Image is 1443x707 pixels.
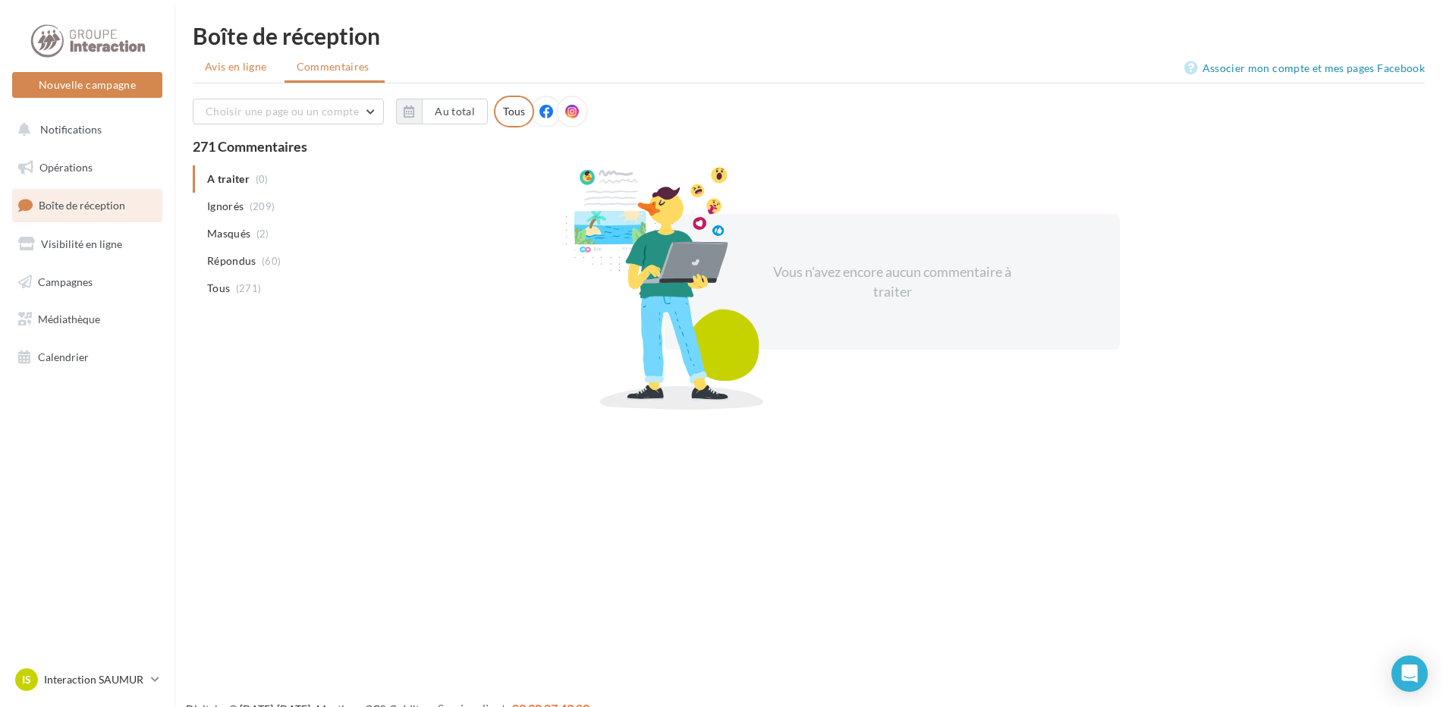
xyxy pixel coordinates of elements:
span: (2) [256,228,269,240]
button: Notifications [9,114,159,146]
span: Avis en ligne [205,59,267,74]
div: 271 Commentaires [193,140,1425,153]
a: Opérations [9,152,165,184]
button: Au total [422,99,488,124]
span: (60) [262,255,281,267]
span: Opérations [39,161,93,174]
div: Tous [494,96,534,127]
div: Open Intercom Messenger [1391,655,1428,692]
span: Visibilité en ligne [41,237,122,250]
span: (271) [236,282,262,294]
a: Campagnes [9,266,165,298]
span: Masqués [207,226,250,241]
span: Ignorés [207,199,244,214]
button: Au total [396,99,488,124]
button: Nouvelle campagne [12,72,162,98]
a: Visibilité en ligne [9,228,165,260]
span: Campagnes [38,275,93,288]
span: Répondus [207,253,256,269]
div: Vous n'avez encore aucun commentaire à traiter [762,262,1023,301]
a: Médiathèque [9,303,165,335]
a: Boîte de réception [9,189,165,222]
span: Boîte de réception [39,199,125,212]
span: Notifications [40,123,102,136]
button: Choisir une page ou un compte [193,99,384,124]
span: IS [22,672,31,687]
span: Médiathèque [38,313,100,325]
span: Tous [207,281,230,296]
div: Boîte de réception [193,24,1425,47]
a: Calendrier [9,341,165,373]
span: (209) [250,200,275,212]
span: Calendrier [38,350,89,363]
span: Choisir une page ou un compte [206,105,359,118]
p: Interaction SAUMUR [44,672,145,687]
a: IS Interaction SAUMUR [12,665,162,694]
a: Associer mon compte et mes pages Facebook [1184,59,1425,77]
